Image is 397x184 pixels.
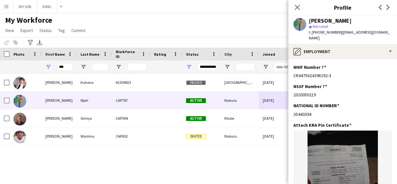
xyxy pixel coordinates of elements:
[27,39,34,46] app-action-btn: Advanced filters
[186,134,206,139] span: Invited
[186,80,206,85] span: Paused
[77,92,112,109] div: Njeri
[127,63,146,71] input: Workforce ID Filter Input
[13,113,26,125] img: Zipporah Simiyu
[293,84,327,89] h3: NSSF Number ?
[77,109,112,127] div: Simiyu
[293,111,392,117] div: 35440394
[309,30,390,40] span: | [EMAIL_ADDRESS][DOMAIN_NAME]
[77,127,112,145] div: Wairimu
[293,103,339,108] h3: NATIONAL ID NUMBER
[259,109,297,127] div: [DATE]
[13,77,26,90] img: Zipporah Kahono
[36,39,43,46] app-action-btn: Export XLSX
[81,52,99,57] span: Last Name
[42,127,77,145] div: [PERSON_NAME]
[221,74,259,91] div: [GEOGRAPHIC_DATA]
[263,64,269,70] button: Open Filter Menu
[37,0,57,13] button: KWAL
[37,26,54,35] a: Status
[186,64,192,70] button: Open Filter Menu
[13,95,26,108] img: Zipporah Njeri
[154,52,166,57] span: Rating
[288,44,397,59] div: Employment
[56,26,67,35] a: Tag
[81,64,86,70] button: Open Filter Menu
[39,28,52,33] span: Status
[5,28,14,33] span: View
[116,64,121,70] button: Open Filter Menu
[20,28,33,33] span: Export
[112,127,150,145] div: CAP652
[186,98,206,103] span: Active
[293,92,392,98] div: 2020050219
[57,63,73,71] input: First Name Filter Input
[112,92,150,109] div: CAP787
[221,127,259,145] div: Nakuru
[309,18,352,24] div: [PERSON_NAME]
[13,131,26,143] img: Zipporah Wairimu
[69,26,88,35] a: Comms
[313,24,328,29] span: Not rated
[288,3,397,12] h3: Profile
[224,52,232,57] span: City
[221,109,259,127] div: Kitale
[5,15,52,25] span: My Workforce
[224,64,230,70] button: Open Filter Menu
[112,109,150,127] div: CAP594
[259,92,297,109] div: [DATE]
[293,73,392,78] div: CR4475624398292-3
[42,109,77,127] div: [PERSON_NAME]
[42,92,77,109] div: [PERSON_NAME]
[186,116,206,121] span: Active
[58,28,65,33] span: Tag
[77,74,112,91] div: Kahono
[259,127,297,145] div: [DATE]
[186,52,198,57] span: Status
[71,28,86,33] span: Comms
[13,52,24,57] span: Photo
[309,30,342,35] span: t. [PHONE_NUMBER]
[45,52,65,57] span: First Name
[18,26,35,35] a: Export
[263,52,275,57] span: Joined
[274,63,293,71] input: Joined Filter Input
[293,122,351,128] h3: Attach KRA Pin Certificate
[293,64,326,70] h3: NHIF Number ?
[259,74,297,91] div: [DATE]
[42,74,77,91] div: [PERSON_NAME]
[13,0,37,13] button: SKY GIRL
[3,26,17,35] a: View
[221,92,259,109] div: Nakuru
[236,63,255,71] input: City Filter Input
[112,74,150,91] div: 41559823
[116,49,139,59] span: Workforce ID
[92,63,108,71] input: Last Name Filter Input
[45,64,51,70] button: Open Filter Menu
